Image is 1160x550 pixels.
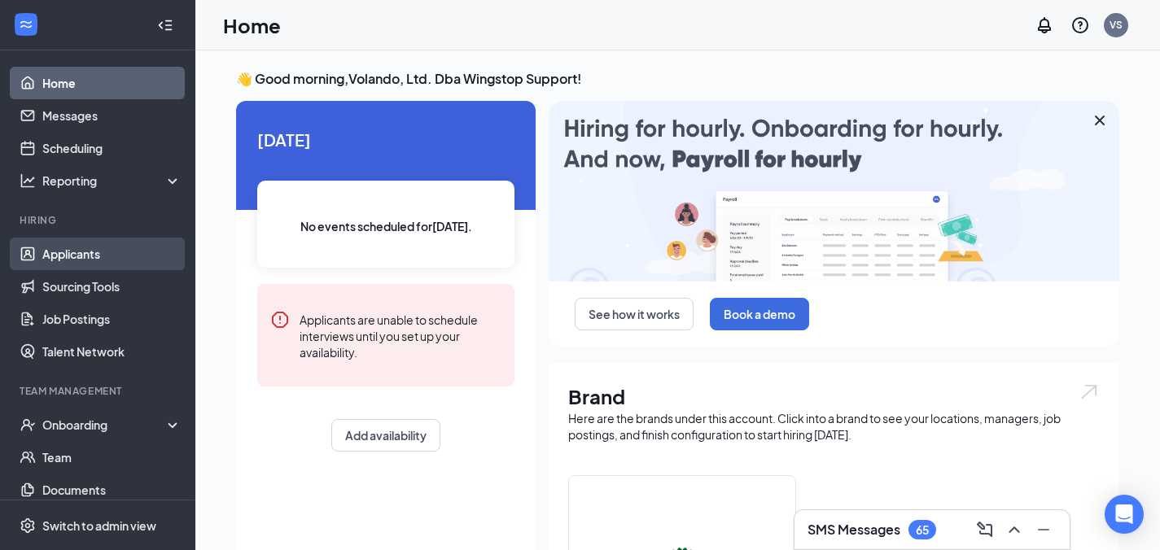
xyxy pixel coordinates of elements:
[18,16,34,33] svg: WorkstreamLogo
[1079,382,1100,401] img: open.6027fd2a22e1237b5b06.svg
[300,217,472,235] span: No events scheduled for [DATE] .
[42,303,182,335] a: Job Postings
[568,410,1100,443] div: Here are the brands under this account. Click into a brand to see your locations, managers, job p...
[42,172,182,189] div: Reporting
[42,67,182,99] a: Home
[1031,517,1057,543] button: Minimize
[20,213,178,227] div: Hiring
[20,517,36,534] svg: Settings
[575,298,694,330] button: See how it works
[236,70,1119,88] h3: 👋 Good morning, Volando, Ltd. Dba Wingstop Support !
[710,298,809,330] button: Book a demo
[916,523,929,537] div: 65
[331,419,440,452] button: Add availability
[42,132,182,164] a: Scheduling
[1090,111,1110,130] svg: Cross
[157,17,173,33] svg: Collapse
[42,335,182,368] a: Talent Network
[1105,495,1144,534] div: Open Intercom Messenger
[300,310,501,360] div: Applicants are unable to schedule interviews until you set up your availability.
[42,474,182,506] a: Documents
[972,517,998,543] button: ComposeMessage
[1110,18,1123,32] div: VS
[20,172,36,189] svg: Analysis
[20,417,36,433] svg: UserCheck
[42,270,182,303] a: Sourcing Tools
[42,417,168,433] div: Onboarding
[1034,520,1053,539] svg: Minimize
[270,310,290,330] svg: Error
[42,238,182,270] a: Applicants
[42,99,182,132] a: Messages
[1005,520,1024,539] svg: ChevronUp
[257,127,514,152] span: [DATE]
[20,384,178,398] div: Team Management
[568,382,1100,410] h1: Brand
[549,101,1119,282] img: payroll-large.gif
[223,11,281,39] h1: Home
[1035,15,1054,35] svg: Notifications
[975,520,995,539] svg: ComposeMessage
[1070,15,1090,35] svg: QuestionInfo
[808,521,900,539] h3: SMS Messages
[42,517,156,534] div: Switch to admin view
[42,441,182,474] a: Team
[1001,517,1027,543] button: ChevronUp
